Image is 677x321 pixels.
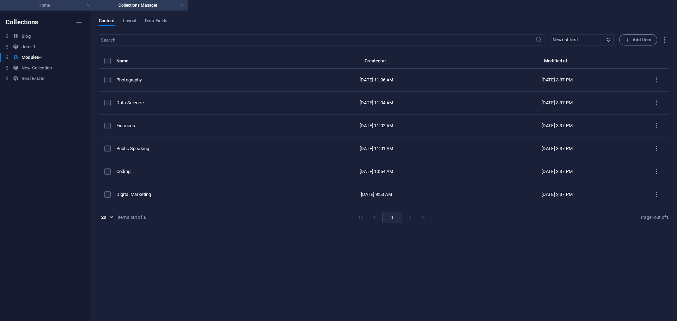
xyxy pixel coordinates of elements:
div: Data Science [116,100,278,106]
th: Created at [283,57,469,69]
span: Data Fields [145,17,167,26]
div: Digital Marketing [116,191,278,198]
strong: 1 [652,215,654,220]
h6: Blog [22,32,30,41]
h6: Modules-1 [22,53,43,62]
h6: Jobs-1 [22,43,36,51]
div: [DATE] 11:06 AM [289,77,464,83]
div: [DATE] 10:54 AM [289,168,464,175]
div: Page out of [641,214,669,221]
div: Coding [116,168,278,175]
h4: Collections Manager [94,1,188,9]
strong: 1 [666,215,669,220]
div: [DATE] 9:53 AM [289,191,464,198]
span: Content [99,17,115,26]
div: [DATE] 11:01 AM [289,146,464,152]
h6: New Collection [22,64,52,72]
span: Layout [123,17,137,26]
h6: Real Estate [22,74,44,83]
div: 20 [99,214,115,221]
input: Search [99,34,535,45]
h6: Collections [6,18,38,26]
button: Add Item [619,34,657,45]
div: Finances [116,123,278,129]
div: [DATE] 11:04 AM [289,100,464,106]
nav: pagination navigation [354,212,430,223]
div: [DATE] 3:37 PM [475,146,639,152]
div: [DATE] 3:37 PM [475,123,639,129]
span: Add Item [625,36,651,44]
th: Modified at [469,57,645,69]
button: page 1 [382,212,402,223]
div: [DATE] 3:37 PM [475,77,639,83]
strong: 6 [144,214,146,221]
div: [DATE] 3:37 PM [475,100,639,106]
div: [DATE] 11:02 AM [289,123,464,129]
div: items out of [118,214,142,221]
div: [DATE] 3:37 PM [475,168,639,175]
div: Photography [116,77,278,83]
table: items list [99,57,669,206]
div: [DATE] 3:37 PM [475,191,639,198]
i: Create new collection [75,18,83,26]
th: Name [116,57,283,69]
div: Public Speaking [116,146,278,152]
